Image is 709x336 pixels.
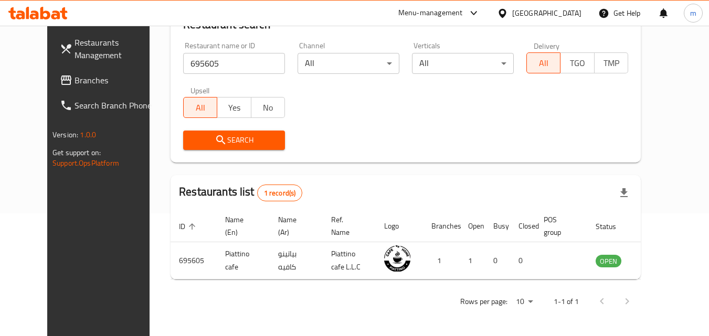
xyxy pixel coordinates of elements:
th: Branches [423,210,460,242]
td: 695605 [171,242,217,279]
span: Name (Ar) [278,213,310,239]
td: 1 [423,242,460,279]
button: TGO [560,52,594,73]
button: Search [183,131,285,150]
button: TMP [594,52,628,73]
span: All [188,100,213,115]
span: 1 record(s) [258,188,302,198]
div: [GEOGRAPHIC_DATA] [512,7,581,19]
span: ID [179,220,199,233]
span: Yes [221,100,247,115]
td: Piattino cafe L.L.C [323,242,376,279]
div: Export file [611,180,637,205]
p: Rows per page: [460,295,507,308]
a: Branches [51,68,166,93]
button: All [526,52,560,73]
span: Search [192,134,277,147]
img: Piattino cafe [384,245,410,272]
div: Menu-management [398,7,463,19]
span: Search Branch Phone [75,99,157,112]
div: All [298,53,399,74]
h2: Restaurant search [183,17,628,32]
td: 0 [510,242,535,279]
h2: Restaurants list [179,184,302,201]
a: Support.OpsPlatform [52,156,119,170]
p: 1-1 of 1 [554,295,579,308]
button: Yes [217,97,251,118]
button: No [251,97,285,118]
label: Upsell [191,86,210,94]
div: Total records count [257,185,303,201]
div: OPEN [596,255,621,267]
td: 0 [485,242,510,279]
span: TGO [565,56,590,71]
table: enhanced table [171,210,679,279]
div: All [412,53,514,74]
span: OPEN [596,255,621,267]
input: Search for restaurant name or ID.. [183,53,285,74]
span: Restaurants Management [75,36,157,61]
th: Logo [376,210,423,242]
a: Search Branch Phone [51,93,166,118]
th: Open [460,210,485,242]
th: Busy [485,210,510,242]
label: Delivery [534,42,560,49]
span: Branches [75,74,157,86]
span: POS group [544,213,575,239]
span: m [690,7,696,19]
span: Status [596,220,630,233]
td: 1 [460,242,485,279]
button: All [183,97,217,118]
a: Restaurants Management [51,30,166,68]
span: 1.0.0 [80,128,96,142]
span: All [531,56,556,71]
span: Version: [52,128,78,142]
span: TMP [599,56,624,71]
th: Closed [510,210,535,242]
span: Ref. Name [331,213,363,239]
span: Name (En) [225,213,257,239]
div: Rows per page: [512,294,537,310]
span: No [256,100,281,115]
td: بياتينو كافيه [270,242,323,279]
span: Get support on: [52,146,101,159]
td: Piattino cafe [217,242,270,279]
